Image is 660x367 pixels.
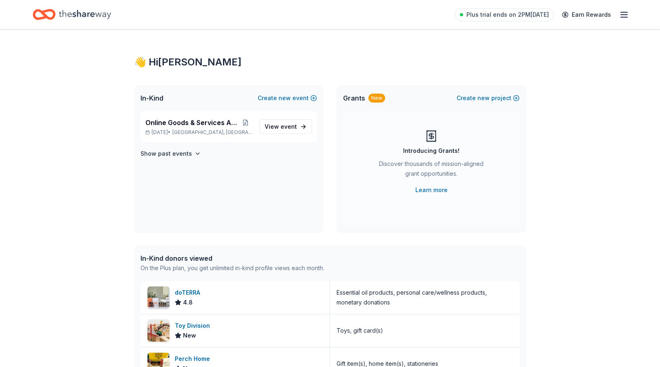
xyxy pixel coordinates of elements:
span: new [477,93,490,103]
h4: Show past events [140,149,192,159]
span: 4.8 [183,298,193,307]
div: doTERRA [175,288,203,298]
span: Plus trial ends on 2PM[DATE] [466,10,549,20]
div: In-Kind donors viewed [140,253,324,263]
a: Home [33,5,111,24]
a: View event [259,119,312,134]
p: [DATE] • [145,129,253,136]
span: [GEOGRAPHIC_DATA], [GEOGRAPHIC_DATA] [172,129,253,136]
div: Perch Home [175,354,213,364]
div: Discover thousands of mission-aligned grant opportunities. [376,159,487,182]
span: View [265,122,297,132]
div: Toys, gift card(s) [337,326,383,336]
div: 👋 Hi [PERSON_NAME] [134,56,526,69]
button: Show past events [140,149,201,159]
div: Essential oil products, personal care/wellness products, monetary donations [337,288,513,307]
div: New [368,94,385,103]
span: New [183,331,196,340]
div: Introducing Grants! [403,146,459,156]
span: event [281,123,297,130]
img: Image for doTERRA [147,286,169,309]
a: Plus trial ends on 2PM[DATE] [455,8,554,21]
div: Toy Division [175,321,213,331]
span: Online Goods & Services Auction [145,118,239,128]
span: new [279,93,291,103]
button: Createnewproject [457,93,520,103]
button: Createnewevent [258,93,317,103]
span: In-Kind [140,93,163,103]
a: Learn more [415,185,448,195]
img: Image for Toy Division [147,320,169,342]
span: Grants [343,93,365,103]
a: Earn Rewards [557,7,616,22]
div: On the Plus plan, you get unlimited in-kind profile views each month. [140,263,324,273]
